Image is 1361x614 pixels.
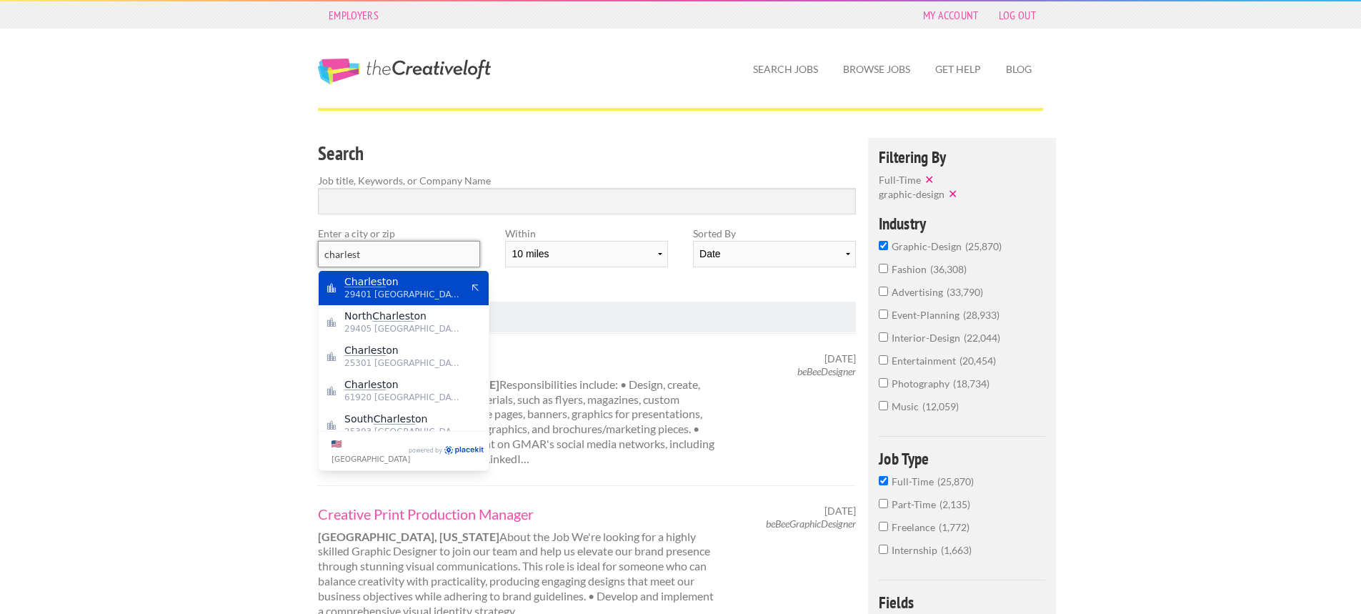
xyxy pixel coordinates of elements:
span: 25301 [GEOGRAPHIC_DATA] [344,357,462,370]
span: music [892,400,922,412]
input: Internship1,663 [879,545,888,554]
span: 12,059 [922,400,959,412]
h3: Search [318,140,856,167]
input: graphic-design25,870 [879,241,888,250]
mark: Charlest [344,345,386,356]
span: North on [344,310,462,322]
input: Full-Time25,870 [879,476,888,485]
div: Address suggestions [319,271,489,431]
button: ✕ [921,172,941,187]
span: 25303 [GEOGRAPHIC_DATA] [344,425,462,438]
h4: Filtering By [879,149,1045,165]
span: Part-Time [892,498,939,510]
a: Get Help [924,53,992,86]
input: Freelance1,772 [879,522,888,531]
span: Full-Time [892,475,937,487]
span: 28,933 [963,309,999,321]
span: 29405 [GEOGRAPHIC_DATA] [344,322,462,335]
span: entertainment [892,355,959,367]
label: Within [505,226,667,241]
a: My Account [916,5,986,25]
strong: [GEOGRAPHIC_DATA], [US_STATE] [318,530,499,543]
input: photography18,734 [879,378,888,387]
input: interior-design22,044 [879,332,888,342]
a: PlaceKit.io [444,445,484,457]
input: entertainment20,454 [879,355,888,365]
a: Creative Visual Artist [318,352,715,371]
span: 1,663 [941,544,972,556]
input: Search [318,188,856,214]
span: advertising [892,286,947,298]
a: The Creative Loft [318,59,491,84]
label: Change country [331,436,407,466]
span: graphic-design [892,240,965,252]
a: Log Out [992,5,1043,25]
input: fashion36,308 [879,264,888,273]
span: 36,308 [930,263,967,275]
h4: Industry [879,215,1045,232]
span: 29401 [GEOGRAPHIC_DATA] [344,288,462,301]
input: advertising33,790 [879,287,888,296]
input: Part-Time2,135 [879,499,888,508]
a: Creative Print Production Manager [318,505,715,523]
span: [DATE] [824,505,856,518]
span: 1,772 [939,521,969,533]
span: event-planning [892,309,963,321]
label: Job title, Keywords, or Company Name [318,173,856,188]
span: Powered by [409,445,442,457]
a: Blog [994,53,1043,86]
mark: Charlest [344,379,386,390]
input: music12,059 [879,401,888,410]
mark: Charlest [374,413,415,425]
span: 18,734 [953,377,989,390]
label: Sorted By [693,226,855,241]
span: photography [892,377,953,390]
span: [GEOGRAPHIC_DATA] [331,455,410,463]
span: Internship [892,544,941,556]
a: Employers [321,5,386,25]
h4: Job Type [879,450,1045,467]
span: 61920 [GEOGRAPHIC_DATA] [344,391,462,404]
span: on [344,275,462,288]
span: graphic-design [879,188,944,200]
span: on [344,378,462,391]
em: beBeeDesigner [797,365,856,377]
span: 25,870 [937,475,974,487]
span: [DATE] [824,352,856,365]
mark: Charlest [344,276,386,287]
span: on [344,344,462,357]
button: ✕ [944,187,964,201]
a: Search Jobs [742,53,829,86]
span: Freelance [892,521,939,533]
span: 20,454 [959,355,996,367]
span: fashion [892,263,930,275]
h4: Fields [879,594,1045,610]
select: Sort results by [693,241,855,267]
span: South on [344,412,462,425]
span: 25,870 [965,240,1002,252]
input: event-planning28,933 [879,310,888,319]
em: beBeeGraphicDesigner [766,518,856,530]
a: Browse Jobs [832,53,922,86]
div: Responsibilities include: • Design, create, and manage online and offline materials, such as flye... [306,352,728,467]
label: Enter a city or zip [318,226,480,241]
mark: Charlest [372,310,414,322]
span: 22,044 [964,332,1000,344]
button: Apply suggestion [469,282,482,294]
span: interior-design [892,332,964,344]
span: Full-Time [879,174,921,186]
span: 33,790 [947,286,983,298]
span: 2,135 [939,498,970,510]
